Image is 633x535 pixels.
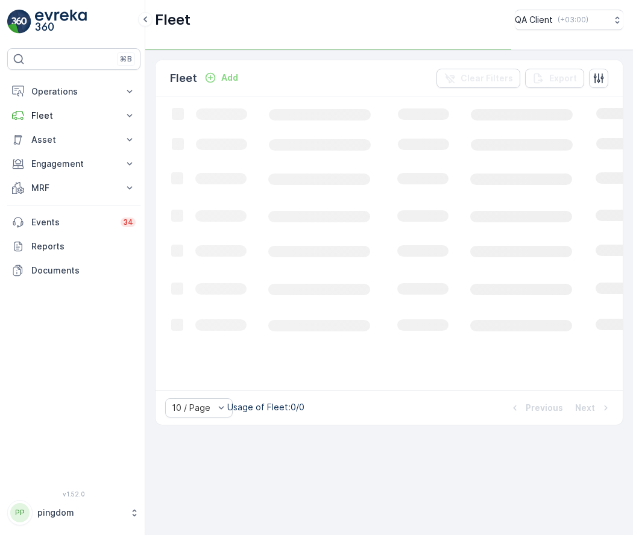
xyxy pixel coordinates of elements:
[526,402,563,414] p: Previous
[7,10,31,34] img: logo
[31,216,113,228] p: Events
[7,80,140,104] button: Operations
[155,10,191,30] p: Fleet
[515,14,553,26] p: QA Client
[7,128,140,152] button: Asset
[31,86,116,98] p: Operations
[461,72,513,84] p: Clear Filters
[7,152,140,176] button: Engagement
[549,72,577,84] p: Export
[7,234,140,258] a: Reports
[7,176,140,200] button: MRF
[558,15,588,25] p: ( +03:00 )
[575,402,595,414] p: Next
[31,182,116,194] p: MRF
[170,70,197,87] p: Fleet
[31,110,116,122] p: Fleet
[200,70,243,85] button: Add
[31,240,136,252] p: Reports
[436,69,520,88] button: Clear Filters
[120,54,132,64] p: ⌘B
[10,503,30,522] div: PP
[525,69,584,88] button: Export
[7,258,140,283] a: Documents
[7,210,140,234] a: Events34
[508,401,564,415] button: Previous
[31,264,136,277] p: Documents
[35,10,87,34] img: logo_light-DOdMpM7g.png
[123,217,133,227] p: 34
[37,507,124,519] p: pingdom
[221,72,238,84] p: Add
[7,104,140,128] button: Fleet
[7,500,140,525] button: PPpingdom
[31,158,116,170] p: Engagement
[7,490,140,498] span: v 1.52.0
[574,401,613,415] button: Next
[515,10,623,30] button: QA Client(+03:00)
[31,134,116,146] p: Asset
[227,401,304,413] p: Usage of Fleet : 0/0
